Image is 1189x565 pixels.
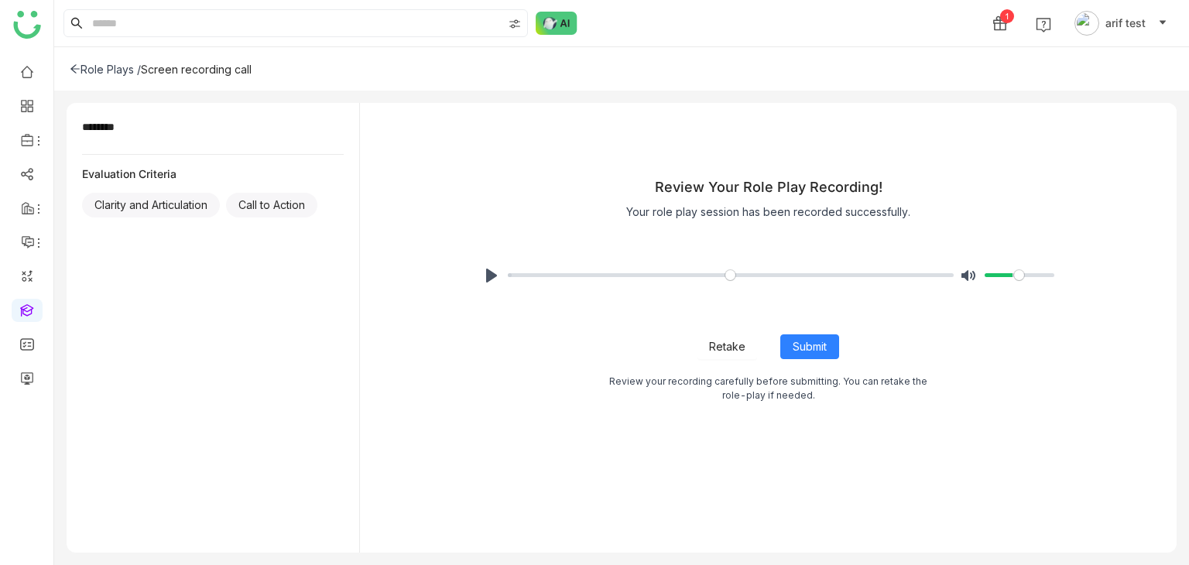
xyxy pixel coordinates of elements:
[780,334,839,359] button: Submit
[375,204,1161,220] div: Your role play session has been recorded successfully.
[454,375,1083,402] div: Review your recording carefully before submitting. You can retake the role-play if needed.
[13,11,41,39] img: logo
[479,263,504,288] button: Play
[226,193,317,217] div: Call to Action
[709,338,745,355] span: Retake
[375,176,1161,197] div: Review Your Role Play Recording!
[793,338,827,355] span: Submit
[1036,17,1051,33] img: help.svg
[141,63,252,76] div: Screen recording call
[1074,11,1099,36] img: avatar
[508,268,954,282] input: Seek
[985,268,1054,282] input: Volume
[1000,9,1014,23] div: 1
[536,12,577,35] img: ask-buddy-normal.svg
[697,334,757,359] button: Retake
[1105,15,1146,32] span: arif test
[509,18,521,30] img: search-type.svg
[70,63,141,76] div: Role Plays /
[82,167,344,180] div: Evaluation Criteria
[82,193,220,217] div: Clarity and Articulation
[1071,11,1170,36] button: arif test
